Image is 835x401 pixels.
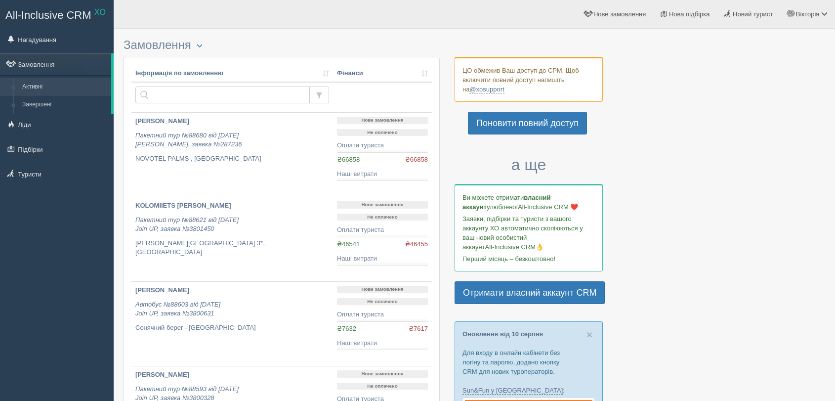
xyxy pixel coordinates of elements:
[455,156,603,174] h3: а ще
[337,298,428,306] p: Не оплачено
[586,329,592,340] span: ×
[135,202,231,209] b: KOLOMIIETS [PERSON_NAME]
[462,386,595,395] p: :
[485,243,544,251] span: All-Inclusive CRM👌
[337,170,428,179] div: Наші витрати
[337,254,428,264] div: Наші витрати
[733,10,773,18] span: Новий турист
[337,339,428,348] div: Наші витрати
[337,201,428,209] p: Нове замовлення
[462,194,551,211] b: власний аккаунт
[135,301,220,317] i: Автобус №88603 від [DATE] Join UP, заявка №3800631
[337,286,428,293] p: Нове замовлення
[135,132,242,148] i: Пакетний тур №88680 від [DATE] [PERSON_NAME], заявка №287236
[337,310,428,319] div: Оплати туриста
[462,387,563,395] a: Sun&Fun у [GEOGRAPHIC_DATA]
[462,193,595,212] p: Ви можете отримати улюбленої
[131,282,333,366] a: [PERSON_NAME] Автобус №88603 від [DATE]Join UP, заявка №3800631 Сонячний берег - [GEOGRAPHIC_DATA]
[18,96,111,114] a: Завершені
[405,240,428,249] span: ₴46455
[586,329,592,340] button: Close
[462,348,595,376] p: Для входу в онлайн кабінети без логіну та паролю, додано кнопку CRM для нових туроператорів.
[337,156,360,163] span: ₴66858
[337,69,428,78] a: Фінанси
[337,214,428,221] p: Не оплачено
[593,10,646,18] span: Нове замовлення
[337,383,428,390] p: Не оплачено
[337,141,428,150] div: Оплати туриста
[469,86,504,93] a: @xosupport
[796,10,820,18] span: Вікторія
[337,117,428,124] p: Нове замовлення
[455,281,605,304] a: Отримати власний аккаунт CRM
[669,10,710,18] span: Нова підбірка
[337,370,428,378] p: Нове замовлення
[462,214,595,252] p: Заявки, підбірки та туристи з вашого аккаунту ХО автоматично скопіюються у ваш новий особистий ак...
[468,112,587,134] a: Поновити повний доступ
[131,197,333,281] a: KOLOMIIETS [PERSON_NAME] Пакетний тур №88621 від [DATE]Join UP, заявка №3801450 [PERSON_NAME][GEO...
[405,155,428,165] span: ₴66858
[409,324,428,334] span: ₴7617
[135,286,189,294] b: [PERSON_NAME]
[131,113,333,197] a: [PERSON_NAME] Пакетний тур №88680 від [DATE][PERSON_NAME], заявка №287236 NOVOTEL PALMS , [GEOGRA...
[455,57,603,102] div: ЦО обмежив Ваш доступ до СРМ. Щоб включити повний доступ напишіть на
[135,239,329,257] p: [PERSON_NAME][GEOGRAPHIC_DATA] 3*, [GEOGRAPHIC_DATA]
[337,240,360,248] span: ₴46541
[0,0,113,28] a: All-Inclusive CRM XO
[337,225,428,235] div: Оплати туриста
[135,323,329,333] p: Сонячний берег - [GEOGRAPHIC_DATA]
[337,325,356,332] span: ₴7632
[18,78,111,96] a: Активні
[135,69,329,78] a: Інформація по замовленню
[462,254,595,264] p: Перший місяць – безкоштовно!
[135,371,189,378] b: [PERSON_NAME]
[135,87,310,103] input: Пошук за номером замовлення, ПІБ або паспортом туриста
[462,330,543,338] a: Оновлення від 10 серпня
[337,129,428,136] p: Не оплачено
[135,216,239,233] i: Пакетний тур №88621 від [DATE] Join UP, заявка №3801450
[135,154,329,164] p: NOVOTEL PALMS , [GEOGRAPHIC_DATA]
[94,8,106,16] sup: XO
[518,203,578,211] span: All-Inclusive CRM ❤️
[124,39,440,52] h3: Замовлення
[135,117,189,125] b: [PERSON_NAME]
[5,9,91,21] span: All-Inclusive CRM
